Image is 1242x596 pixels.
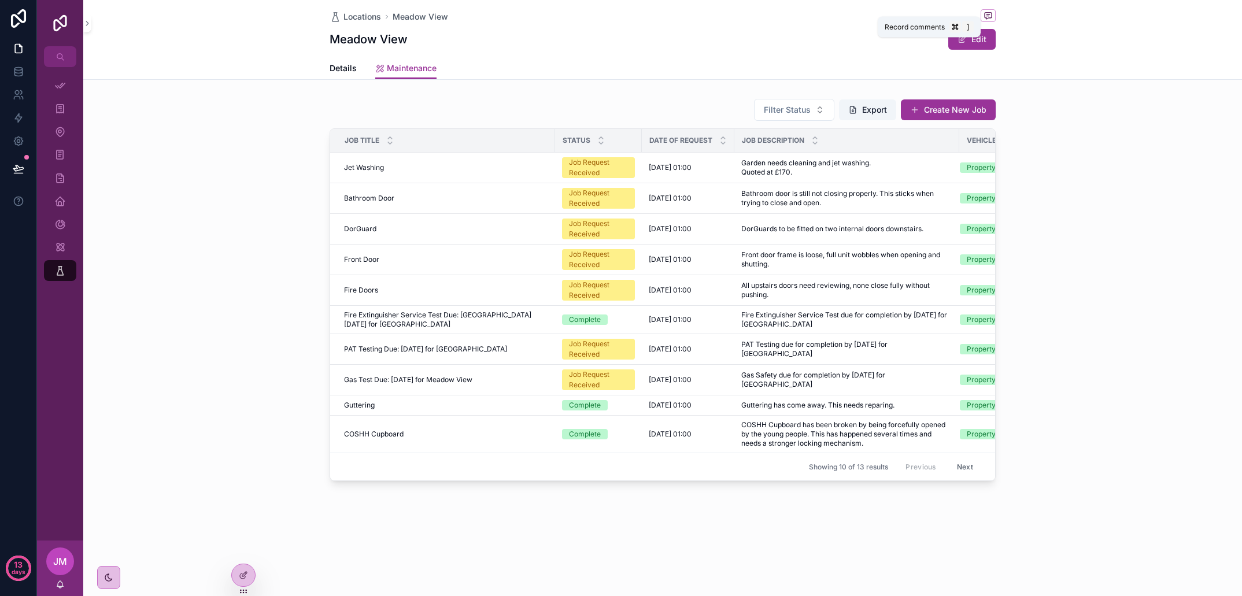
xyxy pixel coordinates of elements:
[344,194,394,203] span: Bathroom Door
[960,429,1032,439] a: Property
[741,401,952,410] a: Guttering has come away. This needs reparing.
[649,315,692,324] span: [DATE] 01:00
[569,339,628,360] div: Job Request Received
[963,23,973,32] span: ]
[967,344,996,354] div: Property
[649,345,692,354] span: [DATE] 01:00
[649,163,692,172] span: [DATE] 01:00
[344,401,375,410] span: Guttering
[14,559,23,571] p: 13
[839,99,896,120] button: Export
[344,345,548,354] a: PAT Testing Due: [DATE] for [GEOGRAPHIC_DATA]
[741,340,952,358] a: PAT Testing due for completion by [DATE] for [GEOGRAPHIC_DATA]
[960,285,1032,295] a: Property
[330,31,408,47] h1: Meadow View
[741,250,952,269] a: Front door frame is loose, full unit wobbles when opening and shutting.
[344,375,548,384] a: Gas Test Due: [DATE] for Meadow View
[569,157,628,178] div: Job Request Received
[649,375,727,384] a: [DATE] 01:00
[344,430,548,439] a: COSHH Cupboard
[562,280,635,301] a: Job Request Received
[649,286,727,295] a: [DATE] 01:00
[741,281,952,299] a: All upstairs doors need reviewing, none close fully without pushing.
[960,162,1032,173] a: Property
[967,136,1024,145] span: Vehicle or Property
[741,158,952,177] a: Garden needs cleaning and jet washing. Quoted at £170.
[809,462,888,472] span: Showing 10 of 13 results
[967,314,996,325] div: Property
[562,188,635,209] a: Job Request Received
[569,429,601,439] div: Complete
[967,400,996,410] div: Property
[960,193,1032,203] a: Property
[649,255,692,264] span: [DATE] 01:00
[344,286,378,295] span: Fire Doors
[649,255,727,264] a: [DATE] 01:00
[344,430,404,439] span: COSHH Cupboard
[741,420,952,448] a: COSHH Cupboard has been broken by being forcefully opened by the young people. This has happened ...
[967,285,996,295] div: Property
[948,29,996,50] button: Edit
[960,375,1032,385] a: Property
[569,400,601,410] div: Complete
[741,224,923,234] span: DorGuards to be fitted on two internal doors downstairs.
[649,136,712,145] span: Date of Request
[562,369,635,390] a: Job Request Received
[12,564,25,580] p: days
[344,194,548,203] a: Bathroom Door
[742,136,804,145] span: Job Description
[51,14,69,32] img: App logo
[387,62,437,74] span: Maintenance
[569,188,628,209] div: Job Request Received
[330,58,357,81] a: Details
[562,249,635,270] a: Job Request Received
[741,401,894,410] span: Guttering has come away. This needs reparing.
[344,286,548,295] a: Fire Doors
[344,255,379,264] span: Front Door
[344,310,548,329] a: Fire Extinguisher Service Test Due: [GEOGRAPHIC_DATA][DATE] for [GEOGRAPHIC_DATA]
[330,62,357,74] span: Details
[949,458,981,476] button: Next
[960,400,1032,410] a: Property
[960,344,1032,354] a: Property
[967,162,996,173] div: Property
[960,224,1032,234] a: Property
[649,375,692,384] span: [DATE] 01:00
[741,158,923,177] span: Garden needs cleaning and jet washing. Quoted at £170.
[344,224,548,234] a: DorGuard
[967,254,996,265] div: Property
[754,99,834,121] button: Select Button
[649,401,727,410] a: [DATE] 01:00
[393,11,448,23] a: Meadow View
[344,345,507,354] span: PAT Testing Due: [DATE] for [GEOGRAPHIC_DATA]
[562,429,635,439] a: Complete
[344,163,384,172] span: Jet Washing
[569,369,628,390] div: Job Request Received
[901,99,996,120] button: Create New Job
[649,224,727,234] a: [DATE] 01:00
[649,430,692,439] span: [DATE] 01:00
[649,194,692,203] span: [DATE] 01:00
[649,286,692,295] span: [DATE] 01:00
[563,136,590,145] span: Status
[967,429,996,439] div: Property
[569,314,601,325] div: Complete
[967,375,996,385] div: Property
[649,430,727,439] a: [DATE] 01:00
[344,375,472,384] span: Gas Test Due: [DATE] for Meadow View
[569,219,628,239] div: Job Request Received
[649,194,727,203] a: [DATE] 01:00
[343,11,381,23] span: Locations
[741,189,952,208] span: Bathroom door is still not closing properly. This sticks when trying to close and open.
[562,314,635,325] a: Complete
[649,224,692,234] span: [DATE] 01:00
[741,371,952,389] a: Gas Safety due for completion by [DATE] for [GEOGRAPHIC_DATA]
[960,254,1032,265] a: Property
[649,315,727,324] a: [DATE] 01:00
